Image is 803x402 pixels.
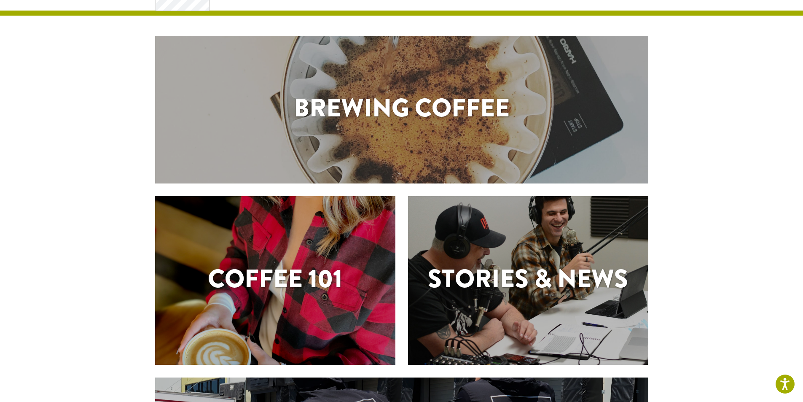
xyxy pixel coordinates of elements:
[408,196,648,365] a: Stories & News
[408,260,648,298] h1: Stories & News
[155,260,395,298] h1: Coffee 101
[155,36,648,183] a: Brewing Coffee
[155,196,395,365] a: Coffee 101
[155,89,648,127] h1: Brewing Coffee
